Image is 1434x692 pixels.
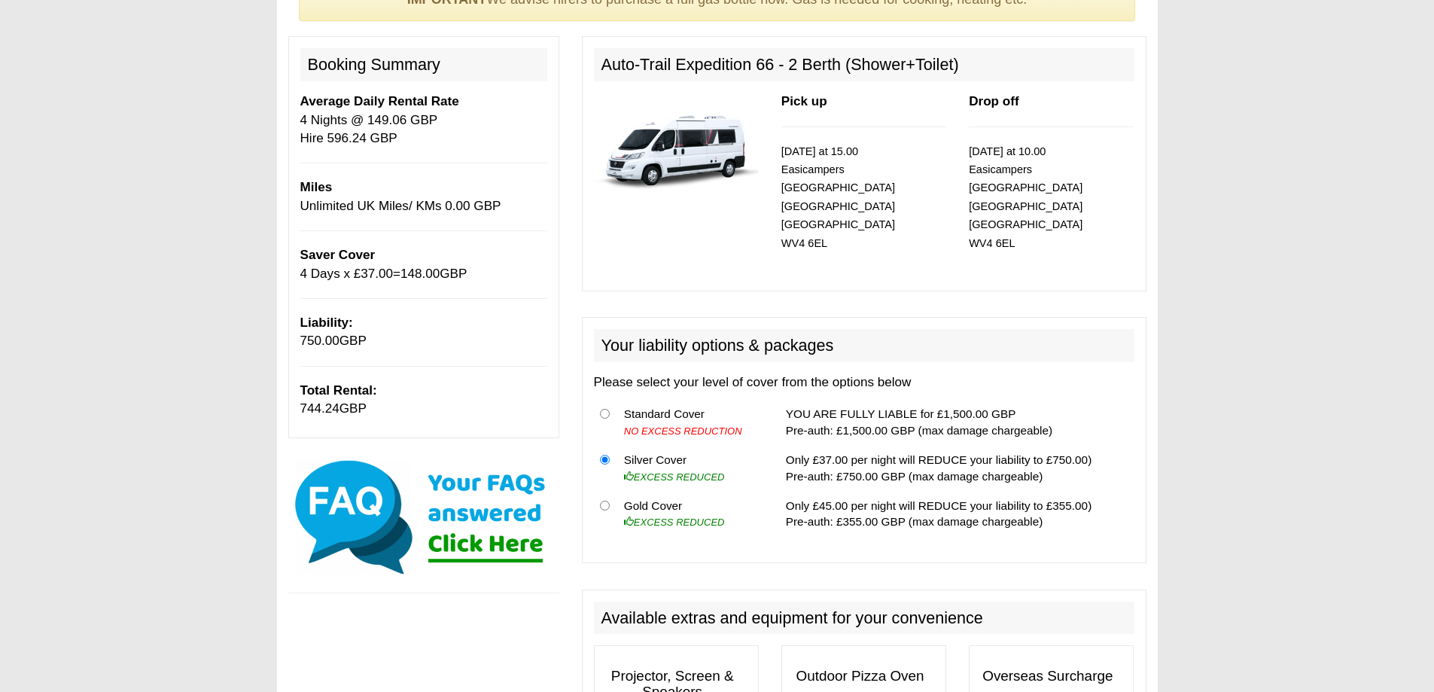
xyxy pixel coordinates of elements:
[624,425,742,437] i: NO EXCESS REDUCTION
[618,491,763,536] td: Gold Cover
[300,178,547,215] p: Unlimited UK Miles/ KMs 0.00 GBP
[594,48,1134,81] h2: Auto-Trail Expedition 66 - 2 Berth (Shower+Toilet)
[780,491,1134,536] td: Only £45.00 per night will REDUCE your liability to £355.00) Pre-auth: £355.00 GBP (max damage ch...
[969,94,1018,108] b: Drop off
[300,246,547,283] p: 4 Days x £ = GBP
[300,93,547,148] p: 4 Nights @ 149.06 GBP Hire 596.24 GBP
[780,445,1134,491] td: Only £37.00 per night will REDUCE your liability to £750.00) Pre-auth: £750.00 GBP (max damage ch...
[780,400,1134,446] td: YOU ARE FULLY LIABLE for £1,500.00 GBP Pre-auth: £1,500.00 GBP (max damage chargeable)
[300,94,459,108] b: Average Daily Rental Rate
[594,329,1134,362] h2: Your liability options & packages
[781,94,827,108] b: Pick up
[300,334,339,348] span: 750.00
[300,48,547,81] h2: Booking Summary
[781,145,895,249] small: [DATE] at 15.00 Easicampers [GEOGRAPHIC_DATA] [GEOGRAPHIC_DATA] [GEOGRAPHIC_DATA] WV4 6EL
[400,267,440,281] span: 148.00
[300,314,547,351] p: GBP
[300,382,547,419] p: GBP
[300,383,377,398] b: Total Rental:
[624,471,725,483] i: EXCESS REDUCED
[969,145,1082,249] small: [DATE] at 10.00 Easicampers [GEOGRAPHIC_DATA] [GEOGRAPHIC_DATA] [GEOGRAPHIC_DATA] WV4 6EL
[594,602,1134,635] h2: Available extras and equipment for your convenience
[300,316,353,330] b: Liability:
[782,661,945,692] h3: Outdoor Pizza Oven
[594,93,759,199] img: 339.jpg
[300,248,376,262] span: Saver Cover
[594,373,1134,392] p: Please select your level of cover from the options below
[618,400,763,446] td: Standard Cover
[970,661,1133,692] h3: Overseas Surcharge
[361,267,393,281] span: 37.00
[618,445,763,491] td: Silver Cover
[300,401,339,416] span: 744.24
[288,457,559,578] img: Click here for our most common FAQs
[624,517,725,528] i: EXCESS REDUCED
[300,180,333,194] b: Miles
